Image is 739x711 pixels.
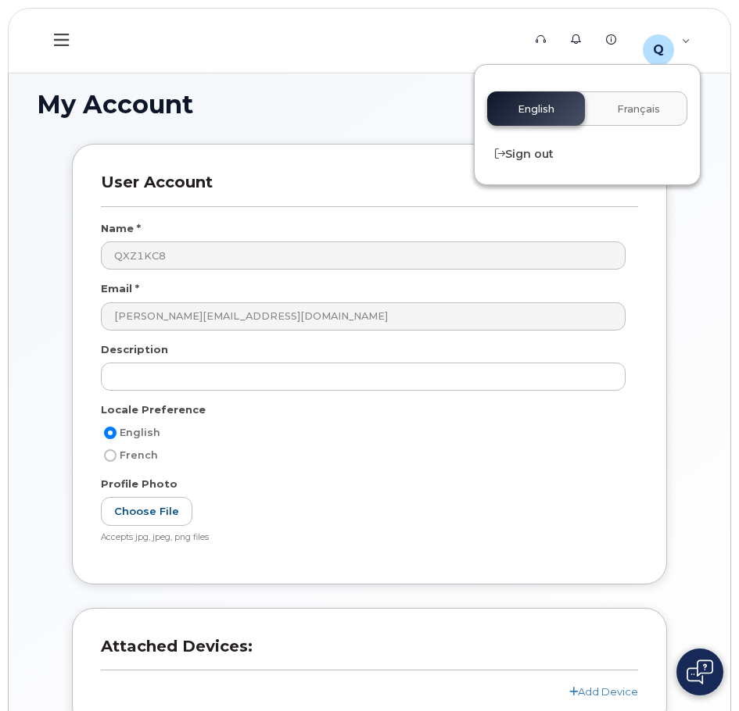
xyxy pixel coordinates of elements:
[120,449,158,461] span: French
[104,427,117,439] input: English
[120,427,160,438] span: English
[101,342,168,357] label: Description
[37,91,702,118] h1: My Account
[569,685,638,698] a: Add Device
[101,637,638,670] h3: Attached Devices:
[101,532,626,544] div: Accepts jpg, jpeg, png files
[101,221,141,236] label: Name *
[617,103,660,116] span: Français
[475,138,700,170] div: Sign out
[101,497,192,526] label: Choose File
[101,477,178,491] label: Profile Photo
[101,402,206,417] label: Locale Preference
[101,173,638,206] h3: User Account
[687,659,713,684] img: Open chat
[104,449,117,462] input: French
[101,281,139,296] label: Email *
